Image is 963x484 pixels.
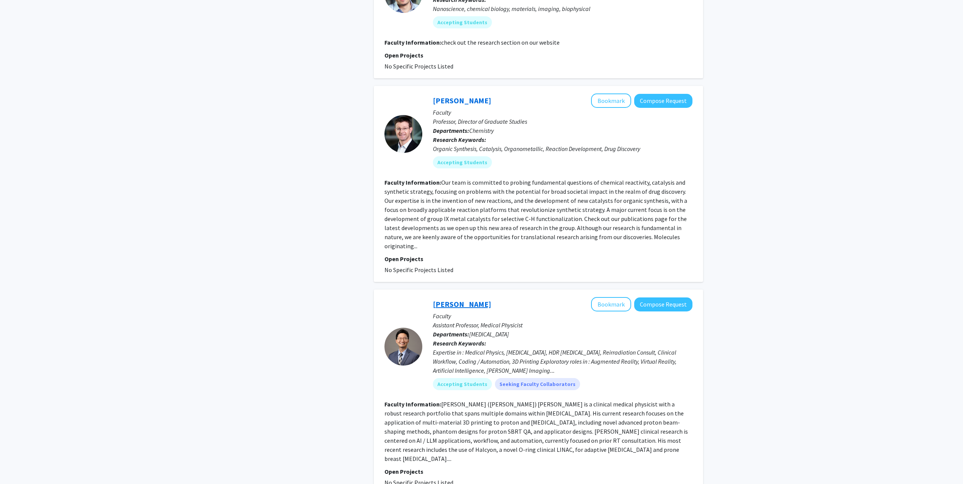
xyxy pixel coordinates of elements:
[384,467,692,476] p: Open Projects
[433,108,692,117] p: Faculty
[433,348,692,375] div: Expertise in : Medical Physics, [MEDICAL_DATA], HDR [MEDICAL_DATA], Reirradiation Consult, Clinic...
[433,127,469,134] b: Departments:
[433,330,469,338] b: Departments:
[433,136,486,143] b: Research Keywords:
[433,156,492,168] mat-chip: Accepting Students
[469,127,494,134] span: Chemistry
[591,297,631,311] button: Add Suk Yoon to Bookmarks
[384,400,441,408] b: Faculty Information:
[384,254,692,263] p: Open Projects
[384,51,692,60] p: Open Projects
[591,93,631,108] button: Add Simon Blakey to Bookmarks
[634,297,692,311] button: Compose Request to Suk Yoon
[433,4,692,13] div: Nanoscience, chemical biology, materials, imaging, biophysical
[433,144,692,153] div: Organic Synthesis, Catalysis, Organometallic, Reaction Development, Drug Discovery
[384,266,453,274] span: No Specific Projects Listed
[433,16,492,28] mat-chip: Accepting Students
[384,62,453,70] span: No Specific Projects Listed
[384,179,441,186] b: Faculty Information:
[495,378,580,390] mat-chip: Seeking Faculty Collaborators
[441,39,560,46] fg-read-more: check out the research section on our website
[433,299,491,309] a: [PERSON_NAME]
[384,400,688,462] fg-read-more: [PERSON_NAME] ([PERSON_NAME]) [PERSON_NAME] is a clinical medical physicist with a robust researc...
[433,311,692,321] p: Faculty
[384,179,687,250] fg-read-more: Our team is committed to probing fundamental questions of chemical reactivity, catalysis and synt...
[433,96,491,105] a: [PERSON_NAME]
[384,39,441,46] b: Faculty Information:
[469,330,509,338] span: [MEDICAL_DATA]
[6,450,32,478] iframe: Chat
[634,94,692,108] button: Compose Request to Simon Blakey
[433,378,492,390] mat-chip: Accepting Students
[433,117,692,126] p: Professor, Director of Graduate Studies
[433,321,692,330] p: Assistant Professor, Medical Physicist
[433,339,486,347] b: Research Keywords:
